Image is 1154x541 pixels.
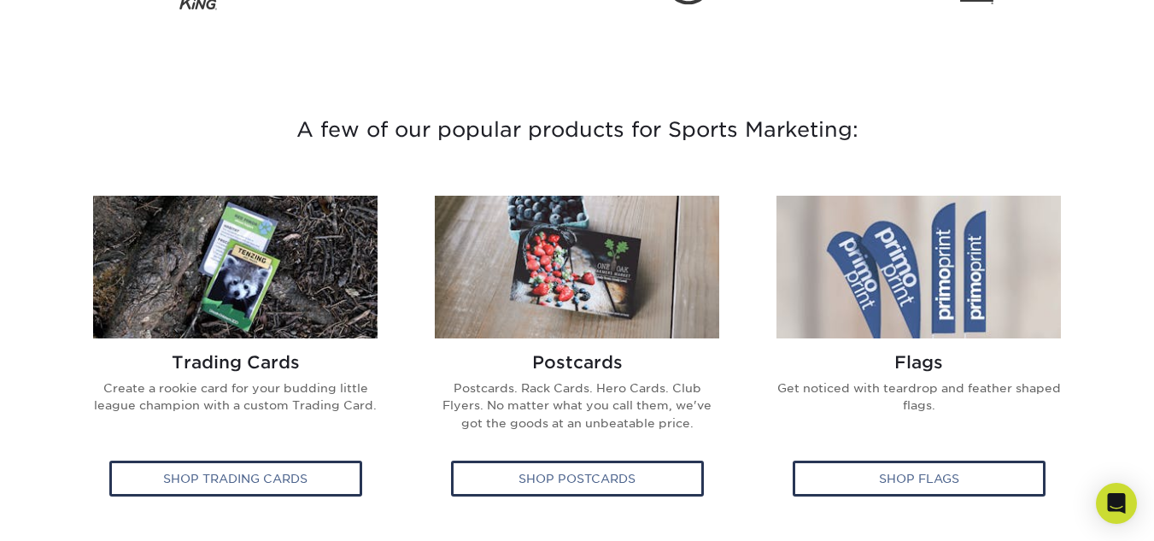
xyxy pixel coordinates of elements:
img: Flags [776,196,1061,338]
h3: A few of our popular products for Sports Marketing: [78,71,1077,189]
div: Open Intercom Messenger [1096,483,1137,524]
a: Postcards Postcards Postcards. Rack Cards. Hero Cards. Club Flyers. No matter what you call them,... [419,196,735,514]
p: Create a rookie card for your budding little league champion with a custom Trading Card. [91,379,380,428]
p: Get noticed with teardrop and feather shaped flags. [775,379,1063,428]
img: Trading Cards [93,196,378,338]
h2: Postcards [433,352,722,373]
div: Shop Flags [793,461,1046,497]
h2: Trading Cards [91,352,380,373]
img: Postcards [435,196,719,338]
div: Shop Postcards [451,461,704,497]
a: Flags Flags Get noticed with teardrop and feather shaped flags. Shop Flags [761,196,1077,514]
a: Trading Cards Trading Cards Create a rookie card for your budding little league champion with a c... [78,196,394,514]
div: Shop Trading Cards [109,461,362,497]
h2: Flags [775,352,1063,373]
p: Postcards. Rack Cards. Hero Cards. Club Flyers. No matter what you call them, we've got the goods... [433,379,722,445]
